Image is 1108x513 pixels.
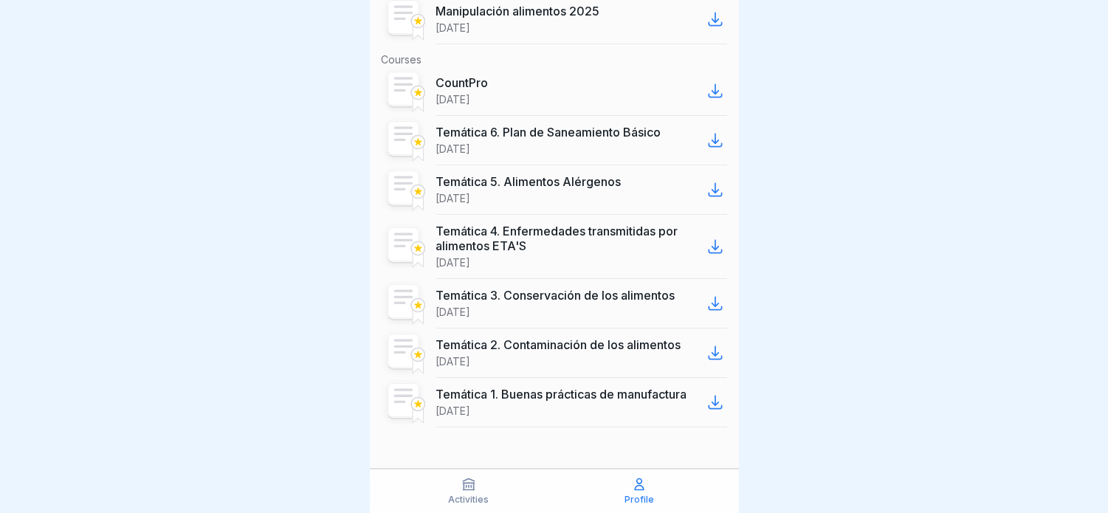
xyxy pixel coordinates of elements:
[436,142,471,156] p: [DATE]
[624,495,654,505] p: Profile
[436,93,471,106] p: [DATE]
[436,192,471,205] p: [DATE]
[436,337,681,352] p: Temática 2. Contaminación de los alimentos
[436,174,622,189] p: Temática 5. Alimentos Alérgenos
[436,224,703,253] p: Temática 4. Enfermedades transmitidas por alimentos ETA'S
[436,125,661,140] p: Temática 6. Plan de Saneamiento Básico
[436,4,600,18] p: Manipulación alimentos 2025
[436,288,675,303] p: Temática 3. Conservación de los alimentos
[436,387,687,402] p: Temática 1. Buenas prácticas de manufactura
[436,306,471,319] p: [DATE]
[449,495,489,505] p: Activities
[382,53,727,66] p: Courses
[436,21,471,35] p: [DATE]
[436,256,471,269] p: [DATE]
[436,355,471,368] p: [DATE]
[436,75,489,90] p: CountPro
[436,404,471,418] p: [DATE]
